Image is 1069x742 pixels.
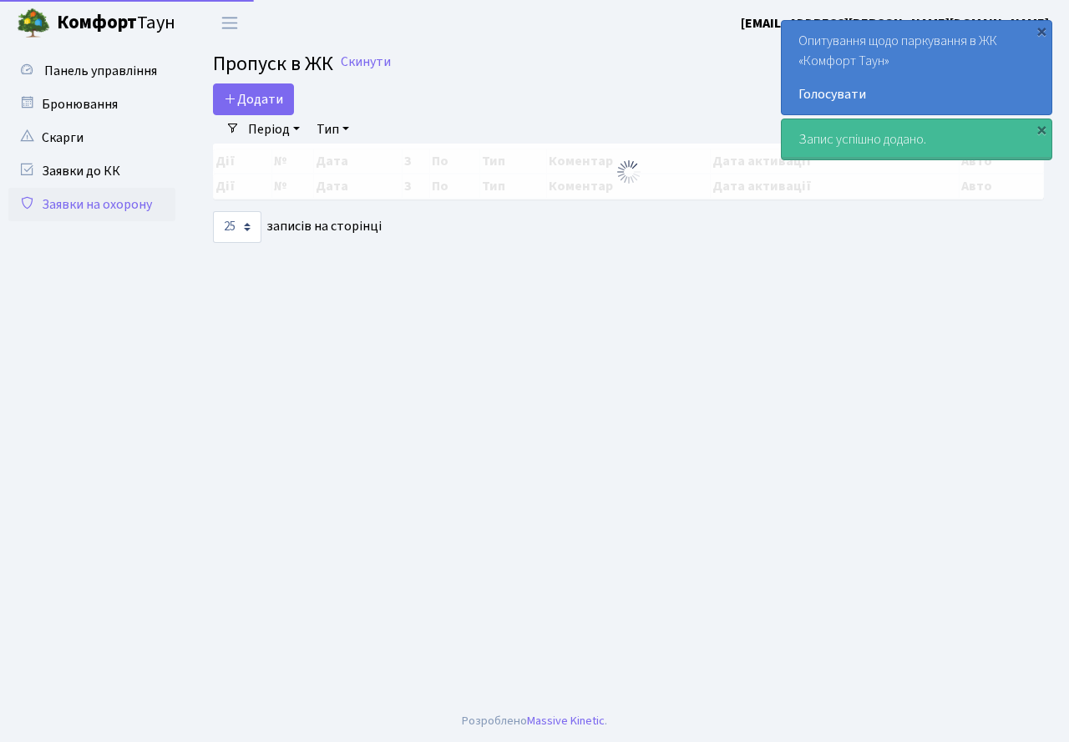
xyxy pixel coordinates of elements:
img: logo.png [17,7,50,40]
a: [EMAIL_ADDRESS][PERSON_NAME][DOMAIN_NAME] [741,13,1049,33]
a: Заявки на охорону [8,188,175,221]
a: Голосувати [798,84,1035,104]
div: Запис успішно додано. [782,119,1051,159]
img: Обробка... [616,159,642,185]
a: Період [241,115,307,144]
a: Панель управління [8,54,175,88]
div: × [1033,23,1050,39]
div: Розроблено . [462,712,607,730]
a: Massive Kinetic [527,712,605,729]
a: Додати [213,83,294,115]
div: Опитування щодо паркування в ЖК «Комфорт Таун» [782,21,1051,114]
button: Переключити навігацію [209,9,251,37]
label: записів на сторінці [213,211,382,243]
a: Заявки до КК [8,154,175,188]
a: Скинути [341,54,391,70]
div: × [1033,121,1050,138]
select: записів на сторінці [213,211,261,243]
span: Таун [57,9,175,38]
span: Панель управління [44,62,157,80]
span: Пропуск в ЖК [213,49,333,78]
a: Скарги [8,121,175,154]
b: [EMAIL_ADDRESS][PERSON_NAME][DOMAIN_NAME] [741,14,1049,33]
b: Комфорт [57,9,137,36]
span: Додати [224,90,283,109]
a: Тип [310,115,356,144]
a: Бронювання [8,88,175,121]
